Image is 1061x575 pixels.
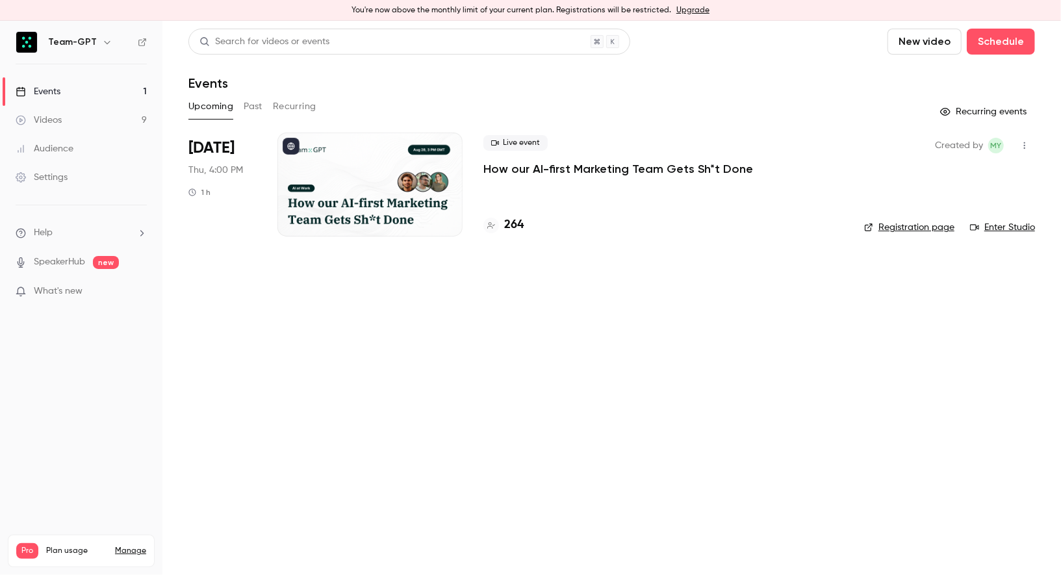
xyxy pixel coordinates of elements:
[504,216,524,234] h4: 264
[16,142,73,155] div: Audience
[483,216,524,234] a: 264
[188,75,228,91] h1: Events
[16,85,60,98] div: Events
[188,187,211,198] div: 1 h
[16,171,68,184] div: Settings
[483,161,753,177] a: How our AI-first Marketing Team Gets Sh*t Done
[483,135,548,151] span: Live event
[34,285,83,298] span: What's new
[199,35,329,49] div: Search for videos or events
[188,133,257,236] div: Aug 28 Thu, 6:00 PM (Europe/Sofia)
[16,543,38,559] span: Pro
[16,114,62,127] div: Videos
[46,546,107,556] span: Plan usage
[188,164,243,177] span: Thu, 4:00 PM
[888,29,962,55] button: New video
[935,138,983,153] span: Created by
[676,5,709,16] a: Upgrade
[16,226,147,240] li: help-dropdown-opener
[988,138,1004,153] span: Martin Yochev
[93,256,119,269] span: new
[991,138,1002,153] span: MY
[34,226,53,240] span: Help
[188,138,235,159] span: [DATE]
[864,221,954,234] a: Registration page
[115,546,146,556] a: Manage
[16,32,37,53] img: Team-GPT
[244,96,262,117] button: Past
[48,36,97,49] h6: Team-GPT
[934,101,1035,122] button: Recurring events
[970,221,1035,234] a: Enter Studio
[131,286,147,298] iframe: Noticeable Trigger
[967,29,1035,55] button: Schedule
[34,255,85,269] a: SpeakerHub
[188,96,233,117] button: Upcoming
[273,96,316,117] button: Recurring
